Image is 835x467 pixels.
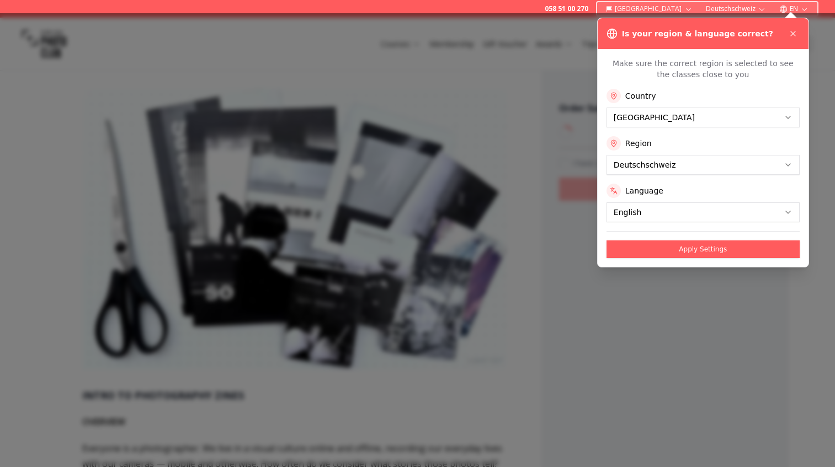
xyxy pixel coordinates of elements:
[607,58,800,80] p: Make sure the correct region is selected to see the classes close to you
[625,138,652,149] label: Region
[622,28,773,39] h3: Is your region & language correct?
[625,90,656,101] label: Country
[775,2,813,15] button: EN
[545,4,588,13] a: 058 51 00 270
[701,2,770,15] button: Deutschschweiz
[625,185,663,196] label: Language
[607,240,800,258] button: Apply Settings
[602,2,697,15] button: [GEOGRAPHIC_DATA]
